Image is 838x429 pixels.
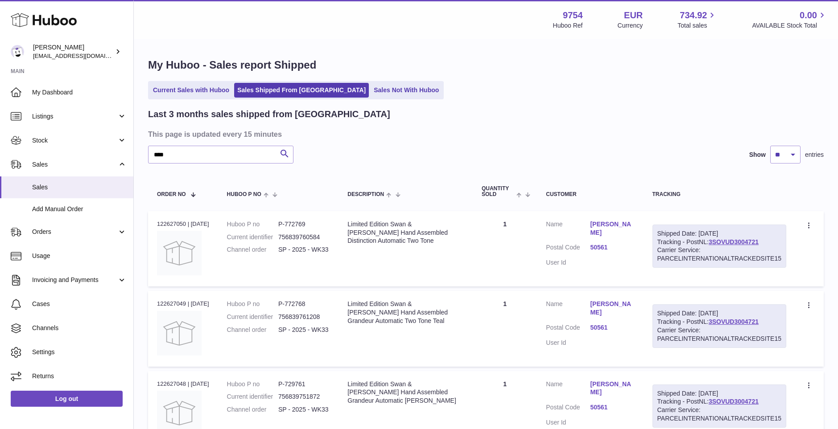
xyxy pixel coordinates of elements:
dt: User Id [546,339,590,347]
dt: Channel order [227,245,278,254]
a: [PERSON_NAME] [590,220,634,237]
a: 50561 [590,243,634,252]
a: 0.00 AVAILABLE Stock Total [752,9,827,30]
strong: EUR [624,9,643,21]
span: My Dashboard [32,88,127,97]
dt: Channel order [227,405,278,414]
span: Settings [32,348,127,356]
div: [PERSON_NAME] [33,43,113,60]
div: Carrier Service: PARCELINTERNATIONALTRACKEDSITE15 [657,246,782,263]
div: Carrier Service: PARCELINTERNATIONALTRACKEDSITE15 [657,326,782,343]
span: Channels [32,324,127,332]
span: Total sales [677,21,717,30]
dd: 756839751872 [278,392,330,401]
dt: Current identifier [227,392,278,401]
td: 1 [473,211,537,286]
td: 1 [473,291,537,366]
span: Quantity Sold [482,186,514,197]
span: 0.00 [800,9,817,21]
span: Orders [32,228,117,236]
a: [PERSON_NAME] [590,380,634,397]
div: Tracking [652,192,787,197]
div: Shipped Date: [DATE] [657,229,782,238]
span: Usage [32,252,127,260]
div: Limited Edition Swan & [PERSON_NAME] Hand Assembled Grandeur Automatic [PERSON_NAME] [347,380,464,405]
span: Stock [32,136,117,145]
div: Tracking - PostNL: [652,384,787,428]
span: Order No [157,192,186,197]
a: [PERSON_NAME] [590,300,634,317]
div: Carrier Service: PARCELINTERNATIONALTRACKEDSITE15 [657,406,782,423]
span: AVAILABLE Stock Total [752,21,827,30]
span: Description [347,192,384,197]
h2: Last 3 months sales shipped from [GEOGRAPHIC_DATA] [148,108,390,120]
dt: Name [546,300,590,319]
a: 3SOVUD3004721 [709,318,759,325]
dt: Channel order [227,326,278,334]
span: Add Manual Order [32,205,127,213]
span: Huboo P no [227,192,261,197]
img: no-photo.jpg [157,311,202,355]
dt: Huboo P no [227,220,278,229]
dt: Huboo P no [227,300,278,308]
h1: My Huboo - Sales report Shipped [148,58,824,72]
span: Cases [32,300,127,308]
a: 3SOVUD3004721 [709,398,759,405]
label: Show [749,151,766,159]
dt: Postal Code [546,403,590,414]
div: Tracking - PostNL: [652,225,787,268]
div: Limited Edition Swan & [PERSON_NAME] Hand Assembled Grandeur Automatic Two Tone Teal [347,300,464,325]
dd: 756839760584 [278,233,330,241]
dt: Current identifier [227,233,278,241]
dd: P-772768 [278,300,330,308]
div: Customer [546,192,634,197]
div: Limited Edition Swan & [PERSON_NAME] Hand Assembled Distinction Automatic Two Tone [347,220,464,245]
dt: User Id [546,418,590,427]
dd: P-772769 [278,220,330,229]
h3: This page is updated every 15 minutes [148,129,821,139]
dt: Current identifier [227,313,278,321]
strong: 9754 [563,9,583,21]
a: 50561 [590,403,634,412]
div: Shipped Date: [DATE] [657,309,782,318]
div: 122627049 | [DATE] [157,300,209,308]
a: 50561 [590,323,634,332]
span: Sales [32,160,117,169]
a: Log out [11,391,123,407]
span: Returns [32,372,127,380]
img: info@fieldsluxury.london [11,45,24,58]
dt: Huboo P no [227,380,278,388]
dt: User Id [546,258,590,267]
span: Invoicing and Payments [32,276,117,284]
a: Sales Shipped From [GEOGRAPHIC_DATA] [234,83,369,98]
dd: P-729761 [278,380,330,388]
a: 734.92 Total sales [677,9,717,30]
div: Shipped Date: [DATE] [657,389,782,398]
div: 122627050 | [DATE] [157,220,209,228]
dd: SP - 2025 - WK33 [278,405,330,414]
div: Tracking - PostNL: [652,304,787,348]
dd: SP - 2025 - WK33 [278,326,330,334]
a: 3SOVUD3004721 [709,238,759,245]
div: Currency [618,21,643,30]
dt: Name [546,220,590,239]
a: Current Sales with Huboo [150,83,232,98]
span: Sales [32,183,127,192]
div: Huboo Ref [553,21,583,30]
dt: Name [546,380,590,399]
dt: Postal Code [546,323,590,334]
dt: Postal Code [546,243,590,254]
dd: SP - 2025 - WK33 [278,245,330,254]
img: no-photo.jpg [157,231,202,275]
a: Sales Not With Huboo [371,83,442,98]
span: entries [805,151,824,159]
dd: 756839761208 [278,313,330,321]
span: [EMAIL_ADDRESS][DOMAIN_NAME] [33,52,131,59]
div: 122627048 | [DATE] [157,380,209,388]
span: 734.92 [680,9,707,21]
span: Listings [32,112,117,121]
